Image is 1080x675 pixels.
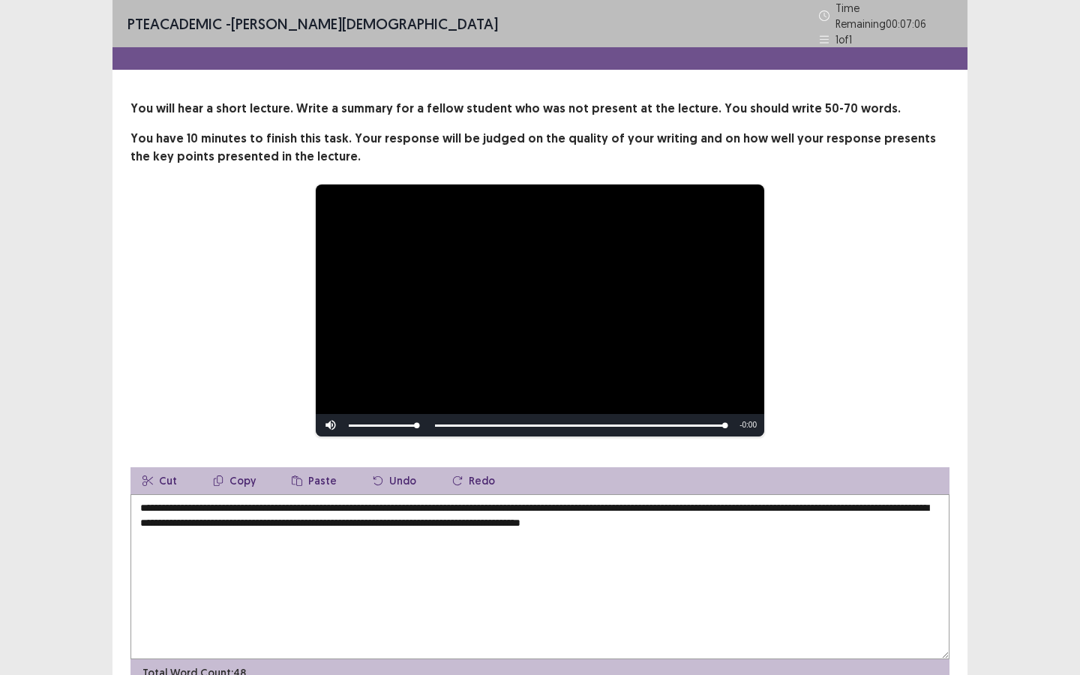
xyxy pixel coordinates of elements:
p: 1 of 1 [835,31,852,47]
button: Undo [361,467,428,494]
button: Paste [280,467,349,494]
span: 0:00 [742,421,757,429]
p: You have 10 minutes to finish this task. Your response will be judged on the quality of your writ... [130,130,949,166]
span: - [739,421,742,429]
p: - [PERSON_NAME][DEMOGRAPHIC_DATA] [127,13,498,35]
p: You will hear a short lecture. Write a summary for a fellow student who was not present at the le... [130,100,949,118]
button: Cut [130,467,189,494]
button: Redo [440,467,507,494]
div: Volume Level [349,424,417,427]
div: Video Player [316,184,764,436]
button: Copy [201,467,268,494]
span: PTE academic [127,14,222,33]
button: Mute [316,414,346,436]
